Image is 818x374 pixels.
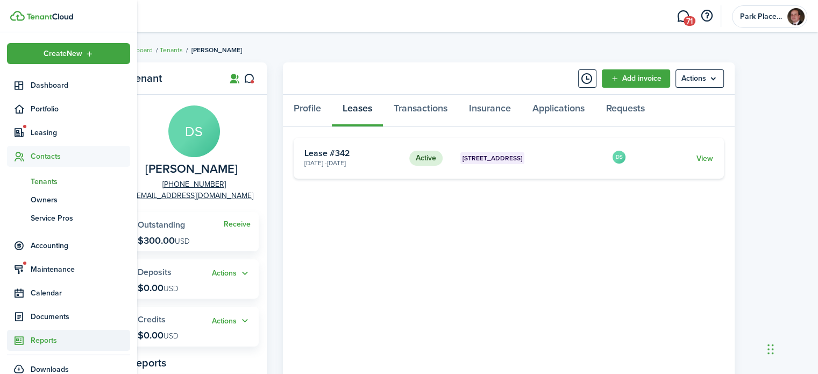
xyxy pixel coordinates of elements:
[31,151,130,162] span: Contacts
[7,330,130,351] a: Reports
[160,45,183,55] a: Tenants
[696,153,713,164] a: View
[304,149,401,158] card-title: Lease #342
[31,335,130,346] span: Reports
[31,176,130,187] span: Tenants
[578,69,596,88] button: Timeline
[7,209,130,227] a: Service Pros
[602,69,670,88] a: Add invoice
[175,236,190,247] span: USD
[522,95,595,127] a: Applications
[212,315,251,327] button: Actions
[31,287,130,299] span: Calendar
[44,50,82,58] span: Create New
[145,163,238,176] span: Deidra Sumrall
[7,43,130,64] button: Open menu
[138,313,166,326] span: Credits
[31,103,130,115] span: Portfolio
[138,330,179,341] p: $0.00
[7,190,130,209] a: Owners
[458,95,522,127] a: Insurance
[212,267,251,280] button: Actions
[224,220,251,229] a: Receive
[31,194,130,206] span: Owners
[212,267,251,280] button: Open menu
[31,127,130,138] span: Leasing
[764,322,818,374] iframe: Chat Widget
[595,95,656,127] a: Requests
[138,235,190,246] p: $300.00
[7,172,130,190] a: Tenants
[212,315,251,327] button: Open menu
[740,13,783,20] span: Park Place Properties of MS, LLC
[698,7,716,25] button: Open resource center
[463,153,522,163] span: [STREET_ADDRESS]
[138,283,179,293] p: $0.00
[673,3,693,30] a: Messaging
[138,218,185,231] span: Outstanding
[304,158,401,168] card-description: [DATE] - [DATE]
[191,45,242,55] span: [PERSON_NAME]
[684,16,695,26] span: 71
[168,105,220,157] avatar-text: DS
[7,75,130,96] a: Dashboard
[383,95,458,127] a: Transactions
[31,264,130,275] span: Maintenance
[675,69,724,88] menu-btn: Actions
[31,311,130,322] span: Documents
[787,8,805,25] img: Park Place Properties of MS, LLC
[767,333,774,365] div: Drag
[162,179,226,190] a: [PHONE_NUMBER]
[10,11,25,21] img: TenantCloud
[130,72,216,84] panel-main-title: Tenant
[31,80,130,91] span: Dashboard
[163,330,179,342] span: USD
[675,69,724,88] button: Open menu
[26,13,73,20] img: TenantCloud
[31,213,130,224] span: Service Pros
[31,240,130,251] span: Accounting
[163,283,179,294] span: USD
[130,355,259,371] panel-main-subtitle: Reports
[138,266,172,278] span: Deposits
[135,190,253,201] a: [EMAIL_ADDRESS][DOMAIN_NAME]
[283,95,332,127] a: Profile
[409,151,443,166] status: Active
